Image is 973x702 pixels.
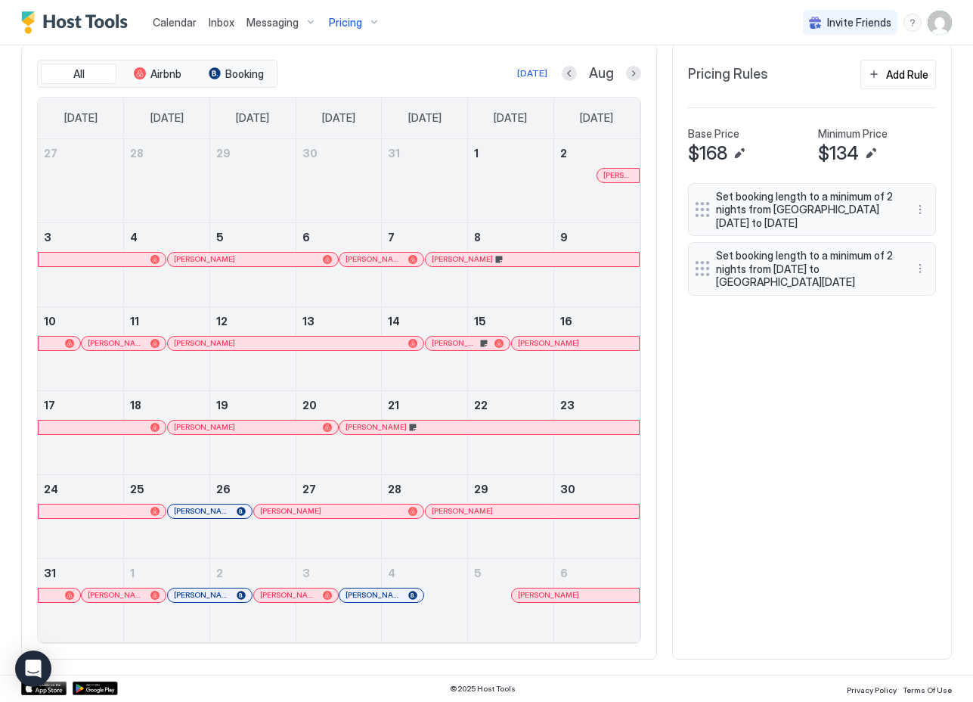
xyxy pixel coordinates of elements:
a: August 11, 2025 [124,307,209,335]
td: August 14, 2025 [382,306,468,390]
a: August 12, 2025 [210,307,296,335]
a: August 19, 2025 [210,391,296,419]
span: Inbox [209,16,234,29]
span: [DATE] [408,111,442,125]
div: tab-group [37,60,277,89]
button: Edit [862,144,880,163]
a: August 29, 2025 [468,475,553,503]
a: Saturday [565,98,628,138]
div: [PERSON_NAME] [432,506,633,516]
a: September 6, 2025 [554,559,640,587]
td: August 29, 2025 [468,474,554,558]
a: August 18, 2025 [124,391,209,419]
td: July 31, 2025 [382,139,468,223]
span: Invite Friends [827,16,891,30]
span: [PERSON_NAME] [432,338,478,348]
span: 27 [302,483,316,495]
span: 30 [560,483,575,495]
a: August 28, 2025 [382,475,467,503]
span: 24 [44,483,58,495]
div: [PERSON_NAME] [260,506,418,516]
td: August 15, 2025 [468,306,554,390]
span: [PERSON_NAME] [432,254,493,264]
a: Friday [479,98,542,138]
span: 17 [44,399,55,412]
span: 5 [216,231,224,244]
td: August 24, 2025 [38,474,124,558]
a: August 6, 2025 [296,223,382,251]
span: [PERSON_NAME] [518,338,579,348]
span: Terms Of Use [903,685,952,694]
a: Sunday [49,98,113,138]
span: 19 [216,399,228,412]
span: 3 [44,231,51,244]
span: 2 [216,567,223,579]
td: August 12, 2025 [209,306,296,390]
a: August 21, 2025 [382,391,467,419]
td: August 17, 2025 [38,390,124,474]
span: 1 [130,567,135,579]
span: [PERSON_NAME] [174,338,235,348]
span: 6 [302,231,310,244]
span: [PERSON_NAME] [260,590,317,600]
span: 8 [474,231,481,244]
td: August 11, 2025 [124,306,210,390]
span: [PERSON_NAME] [432,506,493,516]
span: 9 [560,231,568,244]
span: 1 [474,147,479,160]
span: All [73,67,85,81]
span: Privacy Policy [847,685,897,694]
a: Calendar [153,14,197,30]
span: [DATE] [236,111,269,125]
span: 7 [388,231,395,244]
button: Add Rule [860,60,936,89]
div: User profile [928,11,952,35]
td: September 2, 2025 [209,558,296,642]
span: 4 [388,567,395,579]
span: 31 [44,567,56,579]
span: [PERSON_NAME]-[PERSON_NAME] [346,254,402,264]
a: Privacy Policy [847,681,897,697]
div: [PERSON_NAME] [88,338,160,348]
a: September 3, 2025 [296,559,382,587]
a: August 31, 2025 [38,559,123,587]
span: Set booking length to a minimum of 2 nights from [DATE] to [GEOGRAPHIC_DATA][DATE] [716,249,896,289]
span: 23 [560,399,575,412]
span: [PERSON_NAME] [174,254,235,264]
a: July 27, 2025 [38,139,123,167]
div: menu [911,200,929,219]
td: August 18, 2025 [124,390,210,474]
span: 29 [474,483,488,495]
span: Pricing [329,16,362,30]
a: August 7, 2025 [382,223,467,251]
div: Google Play Store [73,682,118,695]
td: August 23, 2025 [553,390,640,474]
td: August 21, 2025 [382,390,468,474]
span: [PERSON_NAME] [346,590,402,600]
a: August 1, 2025 [468,139,553,167]
span: [PERSON_NAME] [174,422,235,432]
span: 21 [388,399,399,412]
td: August 4, 2025 [124,222,210,306]
a: September 4, 2025 [382,559,467,587]
a: August 2, 2025 [554,139,640,167]
span: 26 [216,483,231,495]
div: [PERSON_NAME] [174,506,246,516]
span: Booking [225,67,264,81]
span: Messaging [246,16,299,30]
span: Set booking length to a minimum of 2 nights from [GEOGRAPHIC_DATA][DATE] to [DATE] [716,190,896,230]
td: July 27, 2025 [38,139,124,223]
a: August 26, 2025 [210,475,296,503]
button: Booking [198,64,274,85]
td: August 7, 2025 [382,222,468,306]
td: August 3, 2025 [38,222,124,306]
td: August 26, 2025 [209,474,296,558]
button: Edit [730,144,748,163]
span: 29 [216,147,231,160]
button: Next month [626,66,641,81]
td: September 5, 2025 [468,558,554,642]
div: menu [911,259,929,278]
td: August 25, 2025 [124,474,210,558]
a: August 24, 2025 [38,475,123,503]
td: September 1, 2025 [124,558,210,642]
